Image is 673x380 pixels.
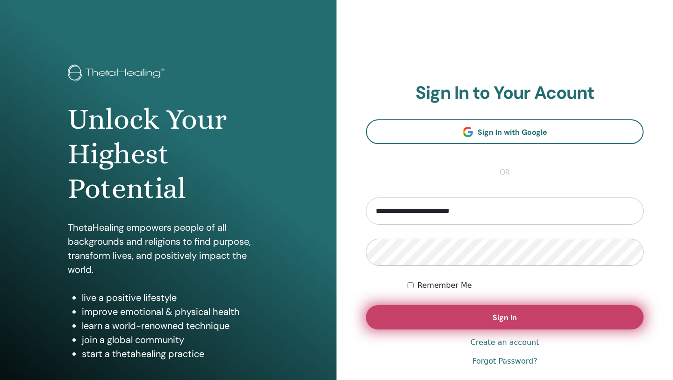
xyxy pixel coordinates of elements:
a: Sign In with Google [366,119,644,144]
span: Sign In with Google [478,127,547,137]
span: or [495,167,515,178]
li: join a global community [82,333,269,347]
p: ThetaHealing empowers people of all backgrounds and religions to find purpose, transform lives, a... [68,220,269,277]
label: Remember Me [417,280,472,291]
li: improve emotional & physical health [82,305,269,319]
h2: Sign In to Your Acount [366,82,644,104]
li: live a positive lifestyle [82,291,269,305]
li: start a thetahealing practice [82,347,269,361]
div: Keep me authenticated indefinitely or until I manually logout [408,280,644,291]
li: learn a world-renowned technique [82,319,269,333]
h1: Unlock Your Highest Potential [68,102,269,206]
a: Forgot Password? [472,356,537,367]
span: Sign In [493,313,517,322]
button: Sign In [366,305,644,329]
a: Create an account [470,337,539,348]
